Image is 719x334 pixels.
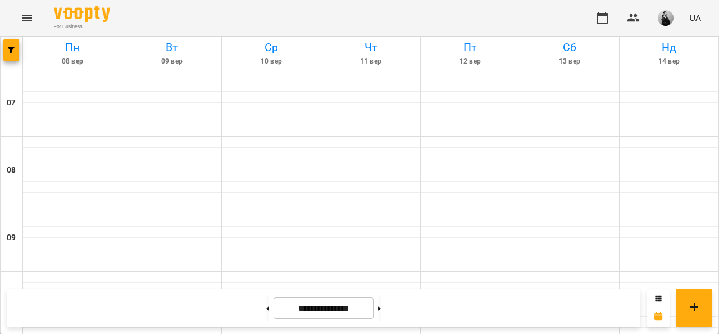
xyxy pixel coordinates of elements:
[621,39,717,56] h6: Нд
[13,4,40,31] button: Menu
[7,97,16,109] h6: 07
[323,56,418,67] h6: 11 вер
[25,39,120,56] h6: Пн
[689,12,701,24] span: UA
[7,232,16,244] h6: 09
[522,56,617,67] h6: 13 вер
[7,164,16,177] h6: 08
[323,39,418,56] h6: Чт
[124,56,220,67] h6: 09 вер
[658,10,674,26] img: 109b3f3020440a715010182117ad3573.jpeg
[224,39,319,56] h6: Ср
[124,39,220,56] h6: Вт
[522,39,617,56] h6: Сб
[422,39,518,56] h6: Пт
[54,23,110,30] span: For Business
[54,6,110,22] img: Voopty Logo
[25,56,120,67] h6: 08 вер
[685,7,706,28] button: UA
[621,56,717,67] h6: 14 вер
[422,56,518,67] h6: 12 вер
[224,56,319,67] h6: 10 вер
